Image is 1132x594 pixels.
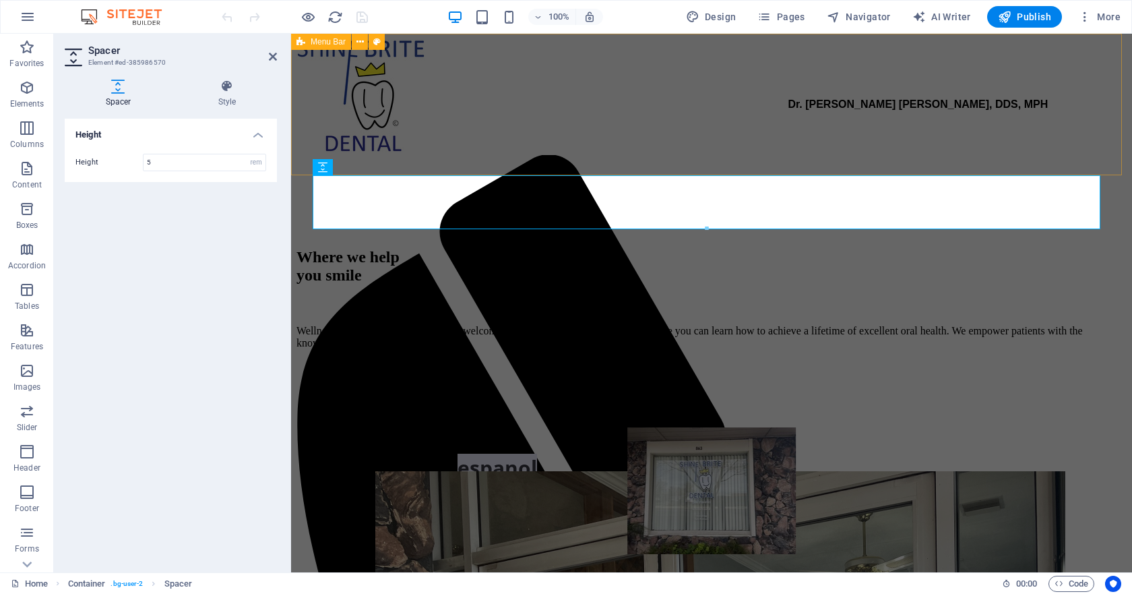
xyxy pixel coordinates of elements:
[11,576,48,592] a: Click to cancel selection. Double-click to open Pages
[65,119,277,143] h4: Height
[1055,576,1088,592] span: Code
[8,260,46,271] p: Accordion
[15,301,39,311] p: Tables
[1016,576,1037,592] span: 00 00
[681,6,742,28] button: Design
[88,57,250,69] h3: Element #ed-385986570
[17,422,38,433] p: Slider
[827,10,891,24] span: Navigator
[9,58,44,69] p: Favorites
[907,6,976,28] button: AI Writer
[10,98,44,109] p: Elements
[10,139,44,150] p: Columns
[311,38,346,46] span: Menu Bar
[65,80,177,108] h4: Spacer
[681,6,742,28] div: Design (Ctrl+Alt+Y)
[548,9,570,25] h6: 100%
[987,6,1062,28] button: Publish
[12,179,42,190] p: Content
[528,9,576,25] button: 100%
[177,80,277,108] h4: Style
[75,158,143,166] label: Height
[1002,576,1038,592] h6: Session time
[164,576,193,592] span: Click to select. Double-click to edit
[13,463,40,473] p: Header
[686,10,736,24] span: Design
[15,543,39,554] p: Forms
[1078,10,1121,24] span: More
[88,44,277,57] h2: Spacer
[757,10,805,24] span: Pages
[998,10,1051,24] span: Publish
[821,6,896,28] button: Navigator
[300,9,316,25] button: Click here to leave preview mode and continue editing
[327,9,343,25] i: Reload page
[1048,576,1094,592] button: Code
[1105,576,1121,592] button: Usercentrics
[11,341,43,352] p: Features
[327,9,343,25] button: reload
[111,576,143,592] span: . bg-user-2
[68,576,106,592] span: Click to select. Double-click to edit
[77,9,179,25] img: Editor Logo
[13,382,41,392] p: Images
[1073,6,1126,28] button: More
[752,6,810,28] button: Pages
[1026,578,1028,589] span: :
[912,10,971,24] span: AI Writer
[68,576,193,592] nav: breadcrumb
[16,220,38,231] p: Boxes
[15,503,39,514] p: Footer
[584,11,596,23] i: On resize automatically adjust zoom level to fit chosen device.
